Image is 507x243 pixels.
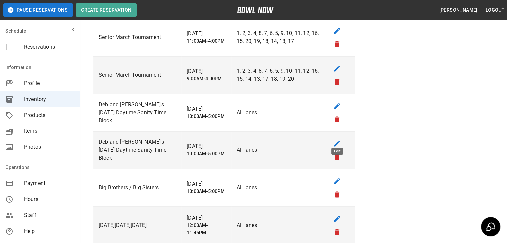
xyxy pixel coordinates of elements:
[24,43,75,51] span: Reservations
[483,4,507,16] button: Logout
[99,101,176,124] p: Deb and [PERSON_NAME]'s [DATE] Daytime Sanity Time Block
[187,38,226,45] h6: 11:00AM-4:00PM
[237,184,320,192] p: All lanes
[330,188,344,201] button: remove
[24,79,75,87] span: Profile
[331,148,343,155] div: Edit
[24,95,75,103] span: Inventory
[330,174,344,188] button: edit
[24,111,75,119] span: Products
[187,188,226,195] h6: 10:00AM-5:00PM
[237,221,320,229] p: All lanes
[330,225,344,239] button: remove
[3,3,73,17] button: Pause Reservations
[237,29,320,45] p: 1, 2, 3, 4, 8, 7, 6, 5, 9, 10, 11, 12, 16, 15, 20, 19, 18, 14, 13, 17
[237,67,320,83] p: 1, 2, 3, 4, 8, 7, 6, 5, 9, 10, 11, 12, 16, 15, 14, 13, 17, 18, 19, 20
[237,109,320,117] p: All lanes
[99,71,176,79] p: Senior March Tournament
[24,227,75,235] span: Help
[187,75,226,83] h6: 9:00AM-4:00PM
[330,212,344,225] button: edit
[330,75,344,88] button: remove
[99,221,176,229] p: [DATE][DATE][DATE]
[330,113,344,126] button: remove
[330,99,344,113] button: edit
[187,142,226,150] p: [DATE]
[330,62,344,75] button: edit
[187,180,226,188] p: [DATE]
[330,24,344,37] button: edit
[24,143,75,151] span: Photos
[24,179,75,187] span: Payment
[24,195,75,203] span: Hours
[187,222,226,237] h6: 12:00AM-11:45PM
[76,3,137,17] button: Create Reservation
[187,105,226,113] p: [DATE]
[99,138,176,162] p: Deb and [PERSON_NAME]'s [DATE] Daytime Sanity Time Block
[436,4,480,16] button: [PERSON_NAME]
[99,33,176,41] p: Senior March Tournament
[187,67,226,75] p: [DATE]
[187,113,226,120] h6: 10:00AM-5:00PM
[330,150,344,163] button: remove
[237,7,274,13] img: logo
[237,146,320,154] p: All lanes
[187,150,226,158] h6: 10:00AM-5:00PM
[187,214,226,222] p: [DATE]
[330,137,344,150] button: edit
[330,37,344,51] button: remove
[24,127,75,135] span: Items
[99,184,176,192] p: Big Brothers / Big Sisters
[187,30,226,38] p: [DATE]
[24,211,75,219] span: Staff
